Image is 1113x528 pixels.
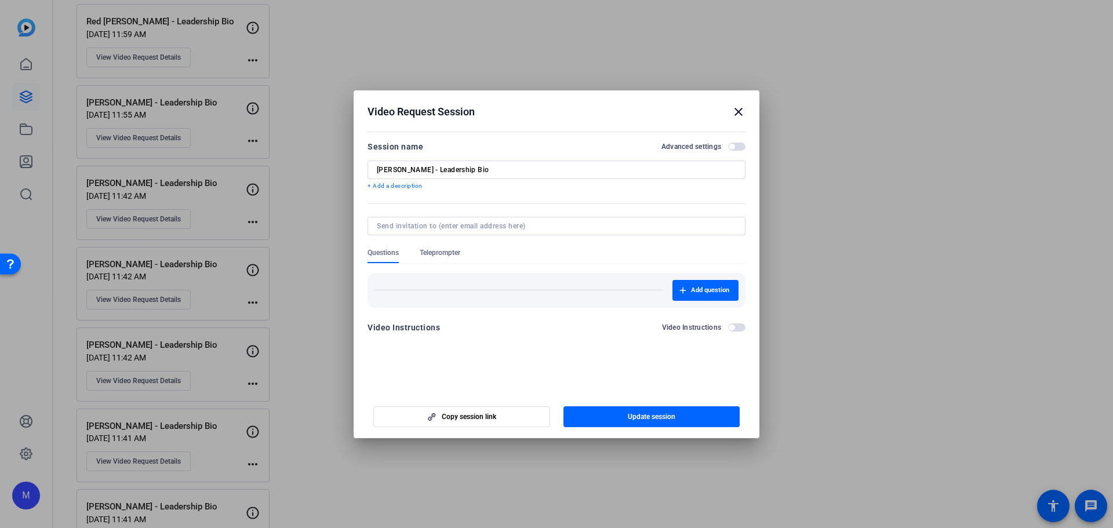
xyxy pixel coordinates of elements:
h2: Video Instructions [662,323,722,332]
div: Video Request Session [368,105,745,119]
span: Update session [628,412,675,421]
input: Send invitation to (enter email address here) [377,221,732,231]
span: Teleprompter [420,248,460,257]
span: Copy session link [442,412,496,421]
input: Enter Session Name [377,165,736,174]
button: Copy session link [373,406,550,427]
p: + Add a description [368,181,745,191]
span: Questions [368,248,399,257]
div: Video Instructions [368,321,440,334]
div: Session name [368,140,423,154]
button: Update session [563,406,740,427]
h2: Advanced settings [661,142,721,151]
span: Add question [691,286,729,295]
mat-icon: close [732,105,745,119]
button: Add question [672,280,739,301]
